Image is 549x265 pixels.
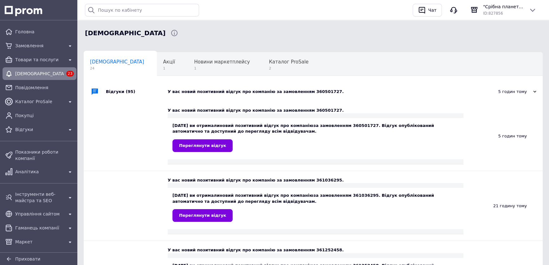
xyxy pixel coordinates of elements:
span: Аналітика [15,169,64,175]
div: 21 годину тому [463,171,543,241]
span: Переглянути відгук [179,213,226,218]
span: "Срібна планета" - магазин срібних прикрас [483,3,524,10]
span: Маркет [15,239,64,245]
span: Покупці [15,112,74,119]
span: [DEMOGRAPHIC_DATA] [90,59,144,65]
span: 2 [269,66,308,71]
span: Відгуки [15,126,64,133]
div: Чат [427,5,438,15]
span: Каталог ProSale [15,98,64,105]
span: [DEMOGRAPHIC_DATA] [15,70,64,77]
span: (95) [126,89,135,94]
div: У вас новий позитивний відгук про компанію за замовленням 360501727. [168,108,463,113]
span: ID: 827856 [483,11,503,16]
span: 24 [90,66,144,71]
input: Пошук по кабінету [85,4,199,17]
span: Акції [163,59,175,65]
span: Показники роботи компанії [15,149,74,162]
span: Новини маркетплейсу [194,59,250,65]
span: Приховати [15,256,40,262]
span: Сповіщення [85,29,165,38]
span: Повідомлення [15,84,74,91]
span: Товари та послуги [15,56,64,63]
div: У вас новий позитивний відгук про компанію за замовленням 360501727. [168,89,473,95]
button: Чат [413,4,442,17]
div: [DATE] ви отримали за замовленням 361036295. Відгук опублікований автоматично та доступний до пер... [172,193,459,222]
div: У вас новий позитивний відгук про компанію за замовленням 361036295. [168,177,463,183]
div: 5 годин тому [473,89,536,95]
span: Інструменти веб-майстра та SEO [15,191,64,204]
span: Головна [15,29,74,35]
div: [DATE] ви отримали за замовленням 360501727. Відгук опублікований автоматично та доступний до пер... [172,123,459,152]
b: новий позитивний відгук про компанію [220,123,313,128]
span: Каталог ProSale [269,59,308,65]
div: Відгуки [106,82,168,101]
a: Переглянути відгук [172,209,233,222]
div: У вас новий позитивний відгук про компанію за замовленням 361252458. [168,247,463,253]
span: Переглянути відгук [179,143,226,148]
div: 5 годин тому [463,101,543,171]
span: 23 [66,71,74,76]
span: Гаманець компанії [15,225,64,231]
span: Замовлення [15,43,64,49]
a: Переглянути відгук [172,139,233,152]
span: 1 [194,66,250,71]
b: новий позитивний відгук про компанію [220,193,313,198]
span: Управління сайтом [15,211,64,217]
span: 1 [163,66,175,71]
